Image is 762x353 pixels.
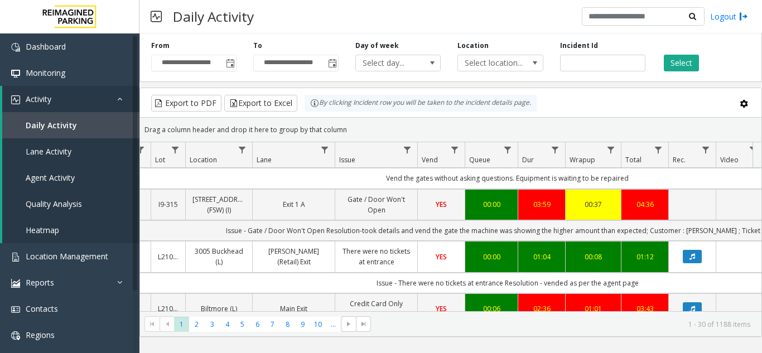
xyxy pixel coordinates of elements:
[604,142,619,157] a: Wrapup Filter Menu
[469,155,490,165] span: Queue
[339,155,355,165] span: Issue
[2,86,139,112] a: Activity
[378,320,750,329] kendo-pager-info: 1 - 30 of 1188 items
[525,252,558,262] a: 01:04
[710,11,748,22] a: Logout
[192,303,245,314] a: Biltmore (L)
[26,120,77,130] span: Daily Activity
[151,3,162,30] img: pageIcon
[698,142,713,157] a: Rec. Filter Menu
[140,120,761,139] div: Drag a column header and drop it here to group by that column
[472,303,511,314] a: 00:06
[500,142,515,157] a: Queue Filter Menu
[224,95,297,112] button: Export to Excel
[525,303,558,314] div: 02:36
[235,317,250,332] span: Page 5
[26,94,51,104] span: Activity
[628,252,662,262] a: 01:12
[11,95,20,104] img: 'icon'
[155,155,165,165] span: Lot
[572,252,614,262] a: 00:08
[739,11,748,22] img: logout
[192,194,245,215] a: [STREET_ADDRESS] (FSW) (I)
[342,246,411,267] a: There were no tickets at entrance
[167,3,259,30] h3: Daily Activity
[436,200,447,209] span: YES
[250,317,265,332] span: Page 6
[151,41,170,51] label: From
[26,303,58,314] span: Contacts
[26,199,82,209] span: Quality Analysis
[664,55,699,71] button: Select
[224,55,236,71] span: Toggle popup
[436,252,447,262] span: YES
[2,165,139,191] a: Agent Activity
[522,155,534,165] span: Dur
[572,199,614,210] a: 00:37
[436,304,447,313] span: YES
[548,142,563,157] a: Dur Filter Menu
[305,95,537,112] div: By clicking Incident row you will be taken to the incident details page.
[26,67,65,78] span: Monitoring
[359,320,368,328] span: Go to the last page
[265,317,280,332] span: Page 7
[425,252,458,262] a: YES
[746,142,761,157] a: Video Filter Menu
[11,69,20,78] img: 'icon'
[168,142,183,157] a: Lot Filter Menu
[625,155,642,165] span: Total
[356,55,423,71] span: Select day...
[220,317,235,332] span: Page 4
[26,330,55,340] span: Regions
[400,142,415,157] a: Issue Filter Menu
[11,253,20,262] img: 'icon'
[11,331,20,340] img: 'icon'
[326,55,338,71] span: Toggle popup
[311,317,326,332] span: Page 10
[673,155,686,165] span: Rec.
[26,225,59,235] span: Heatmap
[472,199,511,210] a: 00:00
[151,95,221,112] button: Export to PDF
[2,138,139,165] a: Lane Activity
[628,199,662,210] a: 04:36
[11,279,20,288] img: 'icon'
[158,252,179,262] a: L21082601
[26,277,54,288] span: Reports
[422,155,438,165] span: Vend
[2,112,139,138] a: Daily Activity
[257,155,272,165] span: Lane
[472,252,511,262] div: 00:00
[192,246,245,267] a: 3005 Buckhead (L)
[174,317,189,332] span: Page 1
[140,142,761,311] div: Data table
[342,298,411,320] a: Credit Card Only Machine
[2,217,139,243] a: Heatmap
[628,303,662,314] a: 03:43
[570,155,595,165] span: Wrapup
[720,155,739,165] span: Video
[317,142,332,157] a: Lane Filter Menu
[457,41,489,51] label: Location
[280,317,295,332] span: Page 8
[189,317,204,332] span: Page 2
[26,146,71,157] span: Lane Activity
[259,303,328,314] a: Main Exit
[259,246,328,267] a: [PERSON_NAME] (Retail) Exit
[458,55,525,71] span: Select location...
[425,199,458,210] a: YES
[26,41,66,52] span: Dashboard
[425,303,458,314] a: YES
[356,316,371,332] span: Go to the last page
[310,99,319,108] img: infoIcon.svg
[11,43,20,52] img: 'icon'
[525,199,558,210] a: 03:59
[447,142,462,157] a: Vend Filter Menu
